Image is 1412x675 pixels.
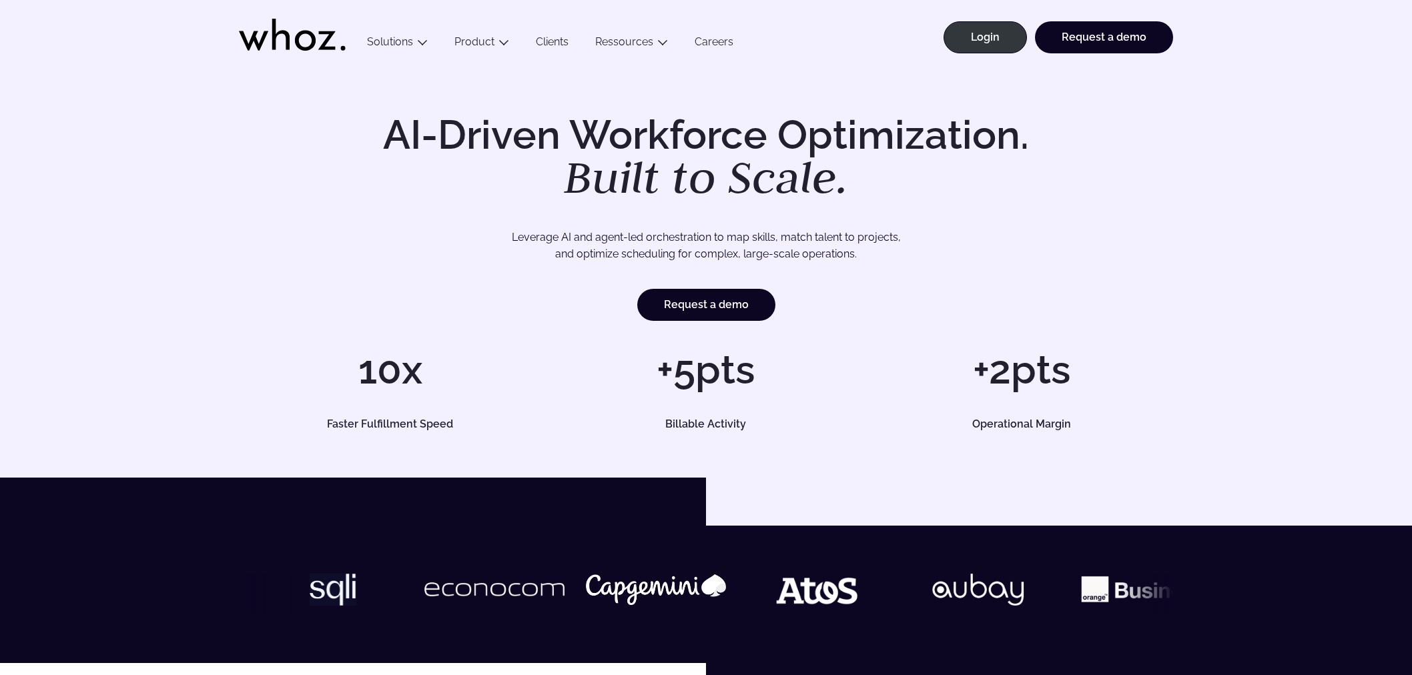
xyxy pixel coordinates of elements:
[364,115,1048,200] h1: AI-Driven Workforce Optimization.
[871,350,1173,390] h1: +2pts
[354,35,441,53] button: Solutions
[595,35,653,48] a: Ressources
[254,419,526,430] h5: Faster Fulfillment Speed
[570,419,842,430] h5: Billable Activity
[886,419,1158,430] h5: Operational Margin
[286,229,1126,263] p: Leverage AI and agent-led orchestration to map skills, match talent to projects, and optimize sch...
[454,35,494,48] a: Product
[564,147,848,206] em: Built to Scale.
[239,350,541,390] h1: 10x
[637,289,775,321] a: Request a demo
[681,35,747,53] a: Careers
[944,21,1027,53] a: Login
[582,35,681,53] button: Ressources
[1035,21,1173,53] a: Request a demo
[555,350,857,390] h1: +5pts
[441,35,522,53] button: Product
[522,35,582,53] a: Clients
